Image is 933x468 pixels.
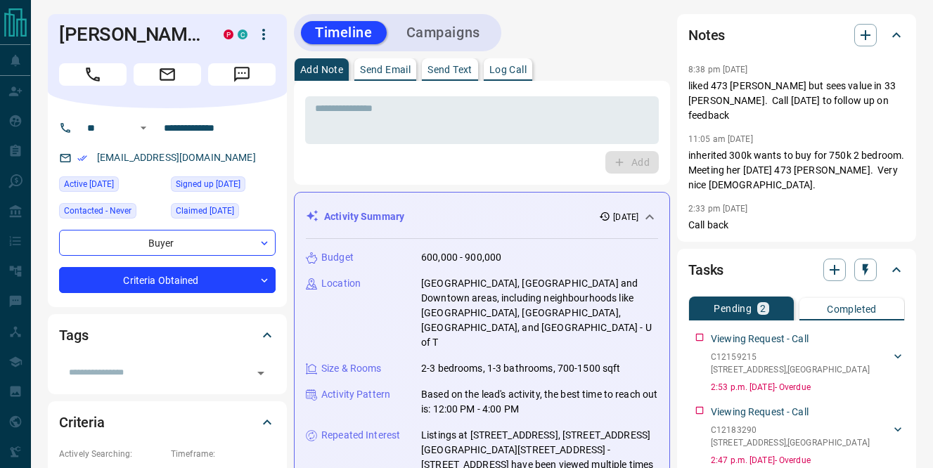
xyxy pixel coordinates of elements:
p: [DATE] [613,211,638,223]
div: property.ca [224,30,233,39]
h2: Notes [688,24,725,46]
p: C12183290 [711,424,870,436]
p: Activity Summary [324,209,404,224]
p: [STREET_ADDRESS] , [GEOGRAPHIC_DATA] [711,436,870,449]
p: liked 473 [PERSON_NAME] but sees value in 33 [PERSON_NAME]. Call [DATE] to follow up on feedback [688,79,905,123]
div: Criteria [59,405,276,439]
span: Message [208,63,276,86]
div: C12159215[STREET_ADDRESS],[GEOGRAPHIC_DATA] [711,348,905,379]
p: 11:05 am [DATE] [688,134,753,144]
span: Call [59,63,127,86]
div: condos.ca [238,30,247,39]
h2: Criteria [59,411,105,434]
h2: Tags [59,324,88,346]
p: Repeated Interest [321,428,400,443]
p: Activity Pattern [321,387,390,402]
p: Location [321,276,361,291]
p: Budget [321,250,354,265]
h1: [PERSON_NAME] [59,23,202,46]
p: 2:33 pm [DATE] [688,204,748,214]
p: inherited 300k wants to buy for 750k 2 bedroom. Meeting her [DATE] 473 [PERSON_NAME]. Very nice [... [688,148,905,193]
p: Pending [714,304,752,313]
button: Campaigns [392,21,494,44]
p: 2:47 p.m. [DATE] - Overdue [711,454,905,467]
span: Signed up [DATE] [176,177,240,191]
button: Open [135,119,152,136]
div: Tasks [688,253,905,287]
p: 8:38 pm [DATE] [688,65,748,74]
p: Viewing Request - Call [711,332,809,346]
div: Criteria Obtained [59,267,276,293]
div: Activity Summary[DATE] [306,204,658,230]
p: [GEOGRAPHIC_DATA], [GEOGRAPHIC_DATA] and Downtown areas, including neighbourhoods like [GEOGRAPHI... [421,276,658,350]
div: C12183290[STREET_ADDRESS],[GEOGRAPHIC_DATA] [711,421,905,452]
span: Email [134,63,201,86]
p: C12159215 [711,351,870,363]
div: Sun Jul 27 2025 [59,176,164,196]
h2: Tasks [688,259,723,281]
div: Tags [59,318,276,352]
div: Notes [688,18,905,52]
p: Add Note [300,65,343,74]
p: Completed [827,304,877,314]
p: 2 [760,304,766,313]
p: [STREET_ADDRESS] , [GEOGRAPHIC_DATA] [711,363,870,376]
p: 2:53 p.m. [DATE] - Overdue [711,381,905,394]
div: Buyer [59,230,276,256]
p: Send Email [360,65,411,74]
p: Viewing Request - Call [711,405,809,420]
button: Open [251,363,271,383]
svg: Email Verified [77,153,87,163]
div: Thu Apr 17 2025 [171,203,276,223]
button: Timeline [301,21,387,44]
p: Size & Rooms [321,361,382,376]
a: [EMAIL_ADDRESS][DOMAIN_NAME] [97,152,256,163]
span: Active [DATE] [64,177,114,191]
p: Send Text [427,65,472,74]
p: Timeframe: [171,448,276,460]
span: Contacted - Never [64,204,131,218]
span: Claimed [DATE] [176,204,234,218]
p: Actively Searching: [59,448,164,460]
p: 600,000 - 900,000 [421,250,501,265]
p: Log Call [489,65,527,74]
div: Thu Apr 17 2025 [171,176,276,196]
p: 2-3 bedrooms, 1-3 bathrooms, 700-1500 sqft [421,361,621,376]
p: Based on the lead's activity, the best time to reach out is: 12:00 PM - 4:00 PM [421,387,658,417]
p: Call back [688,218,905,233]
